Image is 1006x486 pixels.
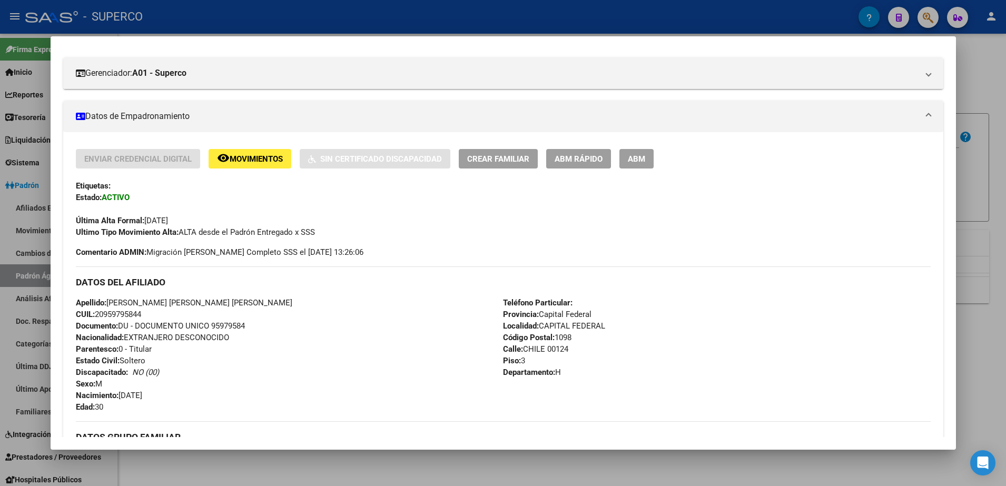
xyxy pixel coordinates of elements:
[503,356,521,365] strong: Piso:
[76,246,363,258] span: Migración [PERSON_NAME] Completo SSS el [DATE] 13:26:06
[76,333,124,342] strong: Nacionalidad:
[76,310,95,319] strong: CUIL:
[76,333,229,342] span: EXTRANJERO DESCONOCIDO
[76,356,145,365] span: Soltero
[503,344,568,354] span: CHILE 00124
[76,149,200,168] button: Enviar Credencial Digital
[76,402,103,412] span: 30
[503,298,573,308] strong: Teléfono Particular:
[76,298,106,308] strong: Apellido:
[84,154,192,164] span: Enviar Credencial Digital
[628,154,645,164] span: ABM
[76,110,918,123] mat-panel-title: Datos de Empadronamiento
[76,391,142,400] span: [DATE]
[230,154,283,164] span: Movimientos
[503,321,605,331] span: CAPITAL FEDERAL
[76,344,119,354] strong: Parentesco:
[503,310,539,319] strong: Provincia:
[76,402,95,412] strong: Edad:
[102,193,130,202] strong: ACTIVO
[76,276,931,288] h3: DATOS DEL AFILIADO
[546,149,611,168] button: ABM Rápido
[76,321,118,331] strong: Documento:
[63,57,943,89] mat-expansion-panel-header: Gerenciador:A01 - Superco
[76,321,245,331] span: DU - DOCUMENTO UNICO 95979584
[76,67,918,80] mat-panel-title: Gerenciador:
[503,333,555,342] strong: Código Postal:
[76,379,102,389] span: M
[76,227,179,237] strong: Ultimo Tipo Movimiento Alta:
[503,333,571,342] span: 1098
[76,216,144,225] strong: Última Alta Formal:
[555,154,603,164] span: ABM Rápido
[76,193,102,202] strong: Estado:
[320,154,442,164] span: Sin Certificado Discapacidad
[459,149,538,168] button: Crear Familiar
[76,227,315,237] span: ALTA desde el Padrón Entregado x SSS
[132,368,159,377] i: NO (00)
[76,181,111,191] strong: Etiquetas:
[76,391,119,400] strong: Nacimiento:
[76,344,152,354] span: 0 - Titular
[217,152,230,164] mat-icon: remove_red_eye
[76,247,146,257] strong: Comentario ADMIN:
[970,450,995,475] div: Open Intercom Messenger
[503,344,523,354] strong: Calle:
[76,431,931,443] h3: DATOS GRUPO FAMILIAR
[76,356,120,365] strong: Estado Civil:
[300,149,450,168] button: Sin Certificado Discapacidad
[467,154,529,164] span: Crear Familiar
[503,368,555,377] strong: Departamento:
[209,149,291,168] button: Movimientos
[503,356,525,365] span: 3
[63,101,943,132] mat-expansion-panel-header: Datos de Empadronamiento
[76,310,141,319] span: 20959795844
[76,298,292,308] span: [PERSON_NAME] [PERSON_NAME] [PERSON_NAME]
[503,310,591,319] span: Capital Federal
[76,379,95,389] strong: Sexo:
[76,368,128,377] strong: Discapacitado:
[76,216,168,225] span: [DATE]
[619,149,654,168] button: ABM
[503,321,539,331] strong: Localidad:
[503,368,561,377] span: H
[132,67,186,80] strong: A01 - Superco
